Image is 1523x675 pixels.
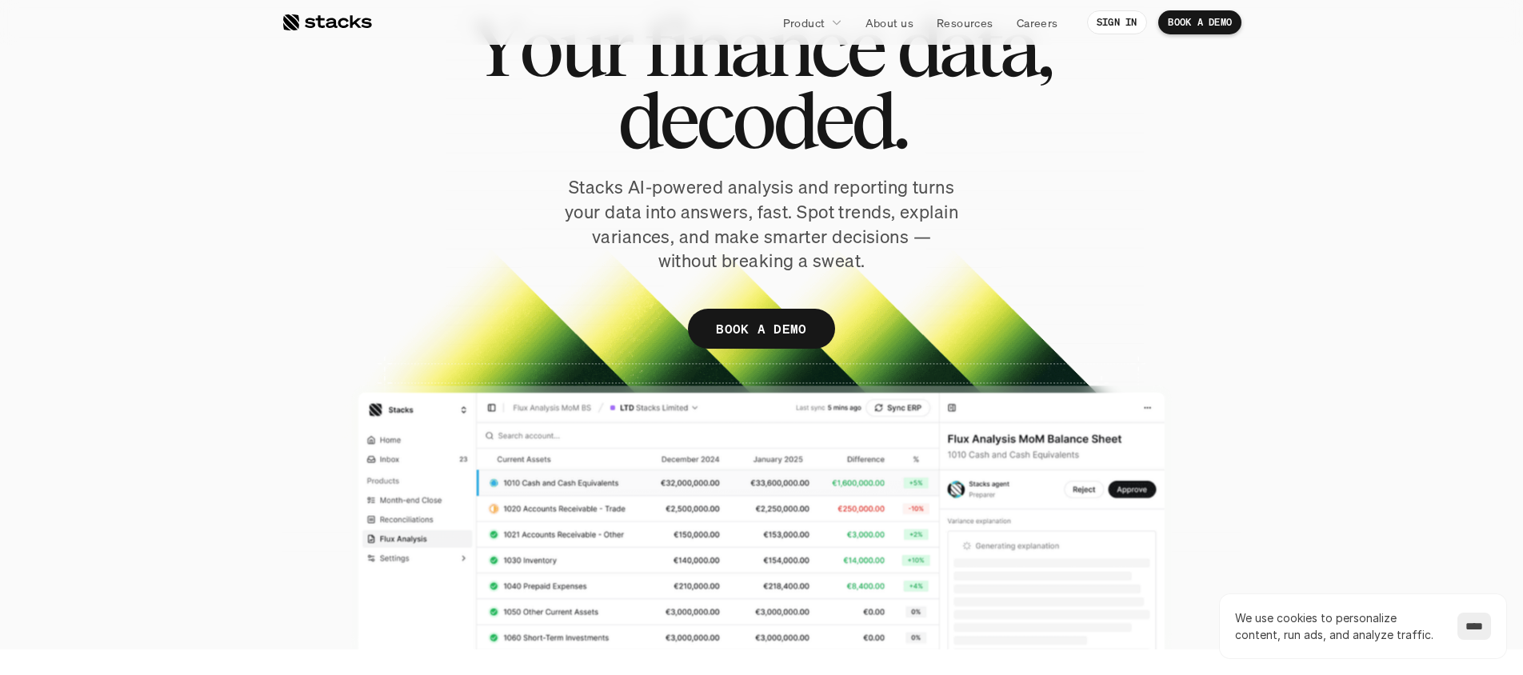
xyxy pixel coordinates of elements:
span: r [602,12,630,84]
p: SIGN IN [1097,17,1137,28]
span: e [659,84,696,156]
span: c [696,84,732,156]
span: d [897,12,938,84]
span: t [976,12,999,84]
span: i [668,12,686,84]
a: BOOK A DEMO [1158,10,1241,34]
span: d [851,84,893,156]
span: , [1037,12,1051,84]
span: o [519,12,560,84]
a: About us [856,8,923,37]
span: a [730,12,767,84]
span: u [560,12,602,84]
p: Stacks AI-powered analysis and reporting turns your data into answers, fast. Spot trends, explain... [562,175,961,274]
a: Careers [1007,8,1068,37]
span: a [938,12,976,84]
a: SIGN IN [1087,10,1147,34]
span: c [810,12,846,84]
span: Y [472,12,519,84]
span: e [814,84,851,156]
a: Resources [927,8,1003,37]
span: d [773,84,814,156]
span: n [686,12,730,84]
a: Privacy Policy [189,305,259,316]
span: o [732,84,773,156]
a: BOOK A DEMO [688,309,835,349]
span: n [767,12,810,84]
span: f [644,12,668,84]
p: Careers [1017,14,1058,31]
span: e [846,12,883,84]
p: About us [865,14,913,31]
p: We use cookies to personalize content, run ads, and analyze traffic. [1235,609,1441,643]
span: d [618,84,659,156]
p: BOOK A DEMO [716,318,807,341]
span: . [893,84,906,156]
p: Resources [937,14,993,31]
span: a [999,12,1037,84]
p: BOOK A DEMO [1168,17,1232,28]
p: Product [783,14,825,31]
